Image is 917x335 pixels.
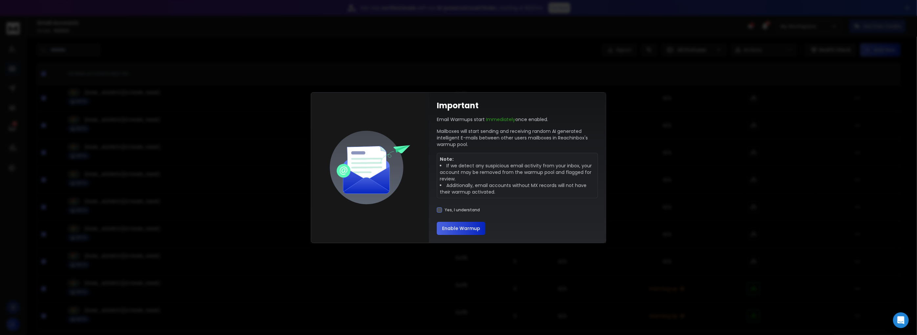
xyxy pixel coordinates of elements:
[437,222,485,235] button: Enable Warmup
[437,128,598,148] p: Mailboxes will start sending and receiving random AI generated intelligent E-mails between other ...
[445,207,480,213] label: Yes, I understand
[437,116,548,123] p: Email Warmups start once enabled.
[440,162,595,182] li: If we detect any suspicious email activity from your inbox, your account may be removed from the ...
[437,100,479,111] h1: Important
[440,156,595,162] p: Note:
[440,182,595,195] li: Additionally, email accounts without MX records will not have their warmup activated.
[486,116,515,123] span: Immediately
[893,312,909,328] div: Open Intercom Messenger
